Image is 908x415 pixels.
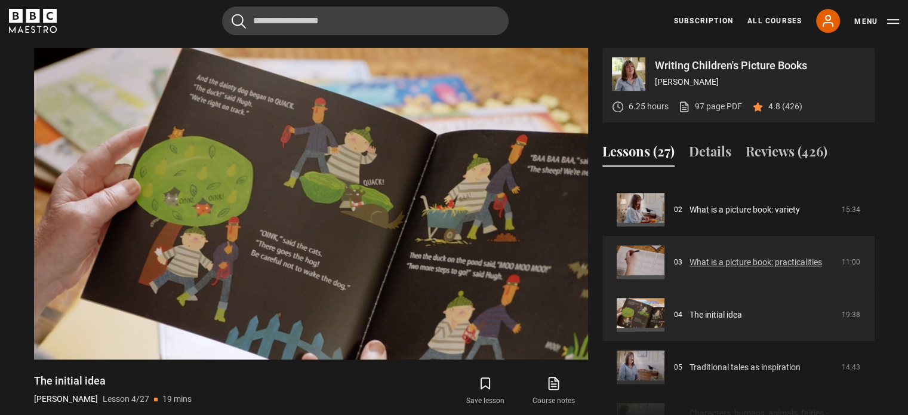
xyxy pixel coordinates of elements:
video-js: Video Player [34,48,588,359]
p: 6.25 hours [629,100,669,113]
svg: BBC Maestro [9,9,57,33]
p: 19 mins [162,393,192,405]
a: All Courses [747,16,802,26]
a: 97 page PDF [678,100,742,113]
p: Lesson 4/27 [103,393,149,405]
button: Lessons (27) [602,142,675,167]
a: What is a picture book: variety [690,204,800,216]
a: The initial idea [690,309,742,321]
a: Traditional tales as inspiration [690,361,801,374]
button: Toggle navigation [854,16,899,27]
p: [PERSON_NAME] [34,393,98,405]
h1: The initial idea [34,374,192,388]
p: [PERSON_NAME] [655,76,865,88]
button: Submit the search query [232,14,246,29]
a: Course notes [519,374,587,408]
button: Reviews (426) [746,142,827,167]
a: Subscription [674,16,733,26]
p: Writing Children's Picture Books [655,60,865,71]
button: Details [689,142,731,167]
input: Search [222,7,509,35]
p: 4.8 (426) [768,100,802,113]
a: What is a picture book: practicalities [690,256,822,269]
button: Save lesson [451,374,519,408]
